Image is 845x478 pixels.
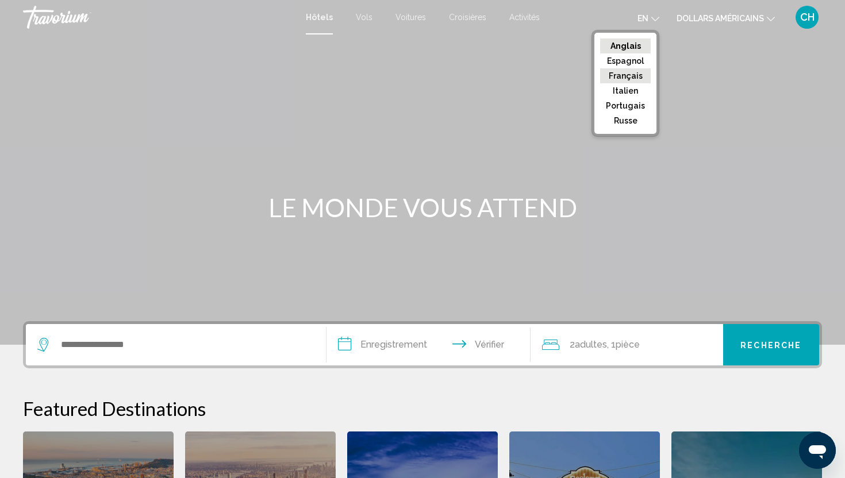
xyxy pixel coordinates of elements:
[600,53,651,68] button: Espagnol
[268,192,577,222] font: LE MONDE VOUS ATTEND
[614,116,637,125] font: russe
[600,68,651,83] button: Français
[677,14,764,23] font: dollars américains
[799,432,836,469] iframe: Bouton de lancement de la fenêtre de messagerie
[570,339,575,350] font: 2
[600,38,651,53] button: Anglais
[26,324,819,365] div: Widget de recherche
[616,339,640,350] font: pièce
[800,11,815,23] font: CH
[306,13,333,22] a: Hôtels
[610,41,641,51] font: Anglais
[509,13,540,22] a: Activités
[23,6,294,29] a: Travorium
[740,341,801,350] font: Recherche
[531,324,723,365] button: Voyageurs : 2 adultes, 0 enfants
[395,13,426,22] a: Voitures
[609,71,643,80] font: Français
[613,86,638,95] font: italien
[575,339,607,350] font: adultes
[792,5,822,29] button: Menu utilisateur
[600,113,651,128] button: russe
[637,10,659,26] button: Changer de langue
[677,10,775,26] button: Changer de devise
[606,101,645,110] font: Portugais
[23,397,822,420] h2: Featured Destinations
[600,98,651,113] button: Portugais
[327,324,531,365] button: Dates d'arrivée et de départ
[600,83,651,98] button: italien
[449,13,486,22] a: Croisières
[356,13,372,22] a: Vols
[723,324,820,365] button: Recherche
[637,14,648,23] font: en
[607,339,616,350] font: , 1
[607,56,644,65] font: Espagnol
